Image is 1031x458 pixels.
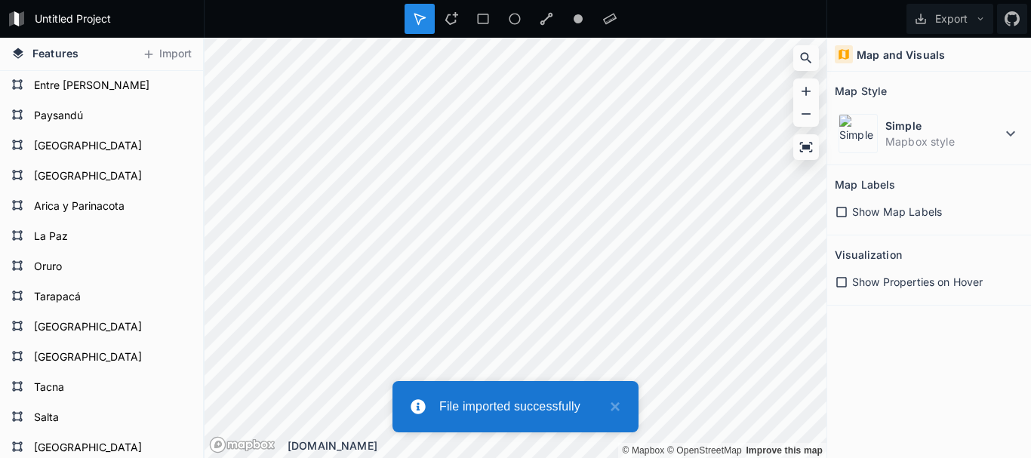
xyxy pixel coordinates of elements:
button: Import [134,42,199,66]
button: Export [906,4,993,34]
a: Mapbox logo [209,436,275,453]
span: Show Properties on Hover [852,274,983,290]
dt: Simple [885,118,1002,134]
img: Simple [839,114,878,153]
span: Features [32,45,78,61]
button: close [602,398,620,416]
h2: Visualization [835,243,902,266]
dd: Mapbox style [885,134,1002,149]
h4: Map and Visuals [857,47,945,63]
div: File imported successfully [439,398,602,416]
a: OpenStreetMap [667,445,742,456]
a: Mapbox [622,445,664,456]
div: [DOMAIN_NAME] [288,438,826,453]
h2: Map Style [835,79,887,103]
a: Map feedback [746,445,823,456]
span: Show Map Labels [852,204,942,220]
h2: Map Labels [835,173,895,196]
